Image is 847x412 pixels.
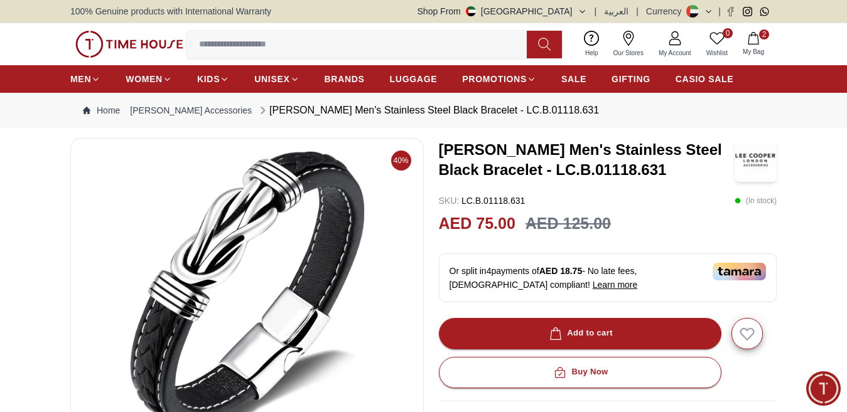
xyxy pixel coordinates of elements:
span: My Account [654,48,696,58]
span: Wishlist [701,48,733,58]
span: Help [580,48,603,58]
a: Home [83,104,120,117]
h2: AED 75.00 [439,212,515,236]
span: 2 [759,29,769,40]
p: LC.B.01118.631 [439,194,526,207]
button: Buy Now [439,357,721,388]
span: | [636,5,639,18]
a: GIFTING [612,68,650,90]
span: KIDS [197,73,220,85]
img: Tamara [713,263,766,280]
h3: [PERSON_NAME] Men's Stainless Steel Black Bracelet - LC.B.01118.631 [439,140,735,180]
a: KIDS [197,68,229,90]
span: Learn more [593,280,638,290]
p: ( In stock ) [735,194,777,207]
span: My Bag [738,47,769,56]
a: PROMOTIONS [462,68,536,90]
span: BRANDS [325,73,365,85]
a: Help [578,28,606,60]
span: CASIO SALE [676,73,734,85]
div: Currency [646,5,687,18]
div: Or split in 4 payments of - No late fees, [DEMOGRAPHIC_DATA] compliant! [439,253,777,302]
span: SALE [561,73,586,85]
div: Chat Widget [806,371,841,406]
span: PROMOTIONS [462,73,527,85]
a: UNISEX [254,68,299,90]
span: AED 18.75 [539,266,582,276]
span: SKU : [439,196,460,206]
span: WOMEN [126,73,163,85]
img: United Arab Emirates [466,6,476,16]
span: MEN [70,73,91,85]
a: Our Stores [606,28,651,60]
span: 40% [391,151,411,171]
a: 0Wishlist [699,28,735,60]
span: | [718,5,721,18]
a: Facebook [726,7,735,16]
span: | [595,5,597,18]
nav: Breadcrumb [70,93,777,128]
a: MEN [70,68,100,90]
a: [PERSON_NAME] Accessories [130,104,252,117]
div: Add to cart [547,326,613,341]
img: LEE COOPER Men's Stainless Steel Black Bracelet - LC.B.01118.631 [735,138,777,182]
a: LUGGAGE [390,68,438,90]
button: 2My Bag [735,29,772,59]
a: BRANDS [325,68,365,90]
span: Our Stores [608,48,649,58]
a: WOMEN [126,68,172,90]
div: Buy Now [551,365,608,379]
button: Add to cart [439,318,721,349]
a: SALE [561,68,586,90]
span: 0 [723,28,733,38]
button: العربية [604,5,629,18]
h3: AED 125.00 [526,212,611,236]
a: Whatsapp [760,7,769,16]
span: UNISEX [254,73,289,85]
a: CASIO SALE [676,68,734,90]
a: Instagram [743,7,752,16]
button: Shop From[GEOGRAPHIC_DATA] [418,5,587,18]
span: LUGGAGE [390,73,438,85]
div: [PERSON_NAME] Men's Stainless Steel Black Bracelet - LC.B.01118.631 [257,103,599,118]
img: ... [75,31,183,58]
span: GIFTING [612,73,650,85]
span: 100% Genuine products with International Warranty [70,5,271,18]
